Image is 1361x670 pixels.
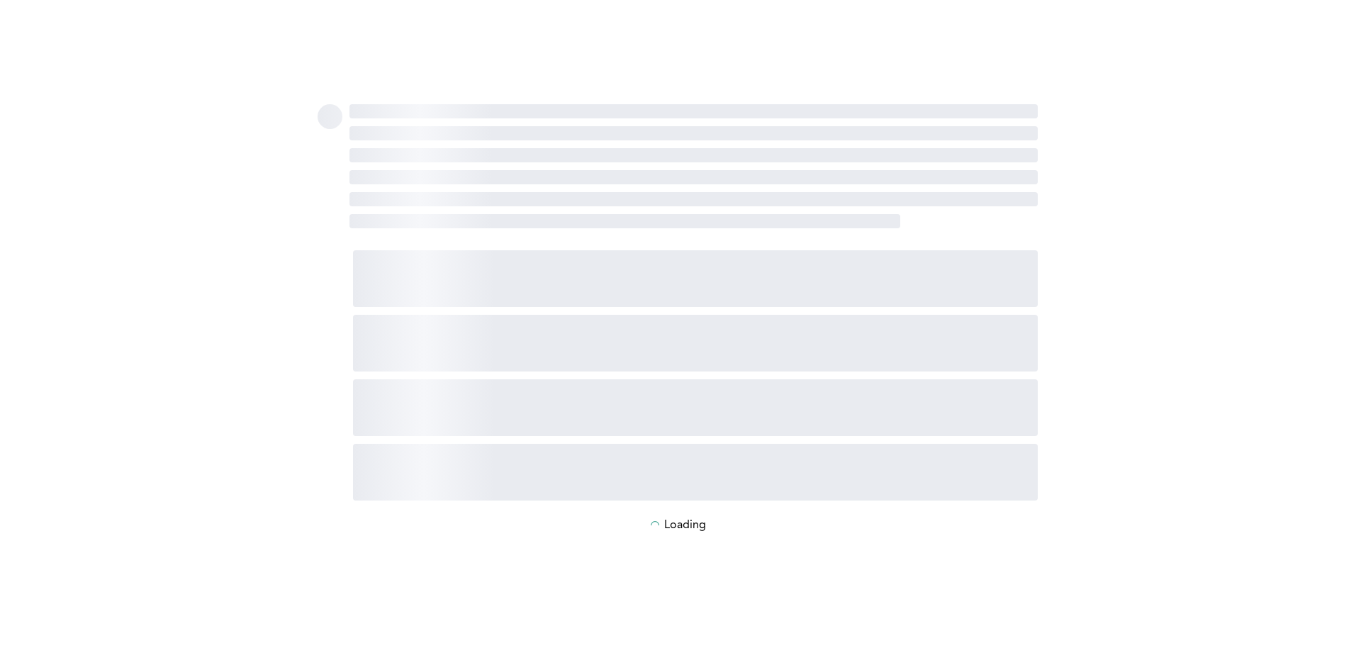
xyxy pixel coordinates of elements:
[664,519,706,532] p: Loading
[349,192,1038,206] span: ‌
[349,126,1038,140] span: ‌
[318,104,342,129] span: ‌
[349,148,1038,162] span: ‌
[353,444,1038,501] span: ‌
[353,379,1038,436] span: ‌
[349,104,1038,118] span: ‌
[353,315,1038,372] span: ‌
[349,170,1038,184] span: ‌
[349,214,900,228] span: ‌
[353,250,1038,307] span: ‌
